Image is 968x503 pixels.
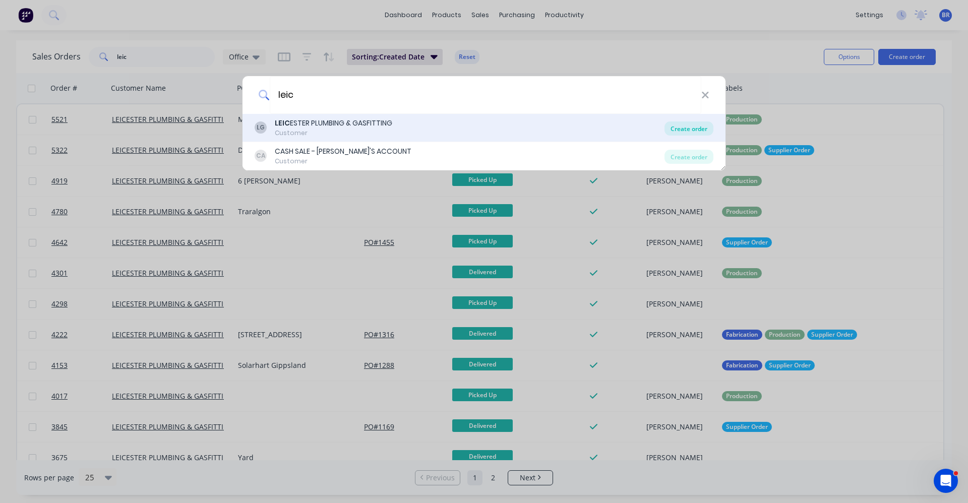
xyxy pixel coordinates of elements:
[275,157,411,166] div: Customer
[275,118,290,128] b: LEIC
[270,76,701,114] input: Enter a customer name to create a new order...
[664,121,713,136] div: Create order
[934,469,958,493] iframe: Intercom live chat
[275,118,392,129] div: ESTER PLUMBING & GASFITTING
[275,146,411,157] div: CASH SALE - [PERSON_NAME]'S ACCOUNT
[664,150,713,164] div: Create order
[255,121,267,134] div: LG
[255,150,267,162] div: CA
[275,129,392,138] div: Customer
